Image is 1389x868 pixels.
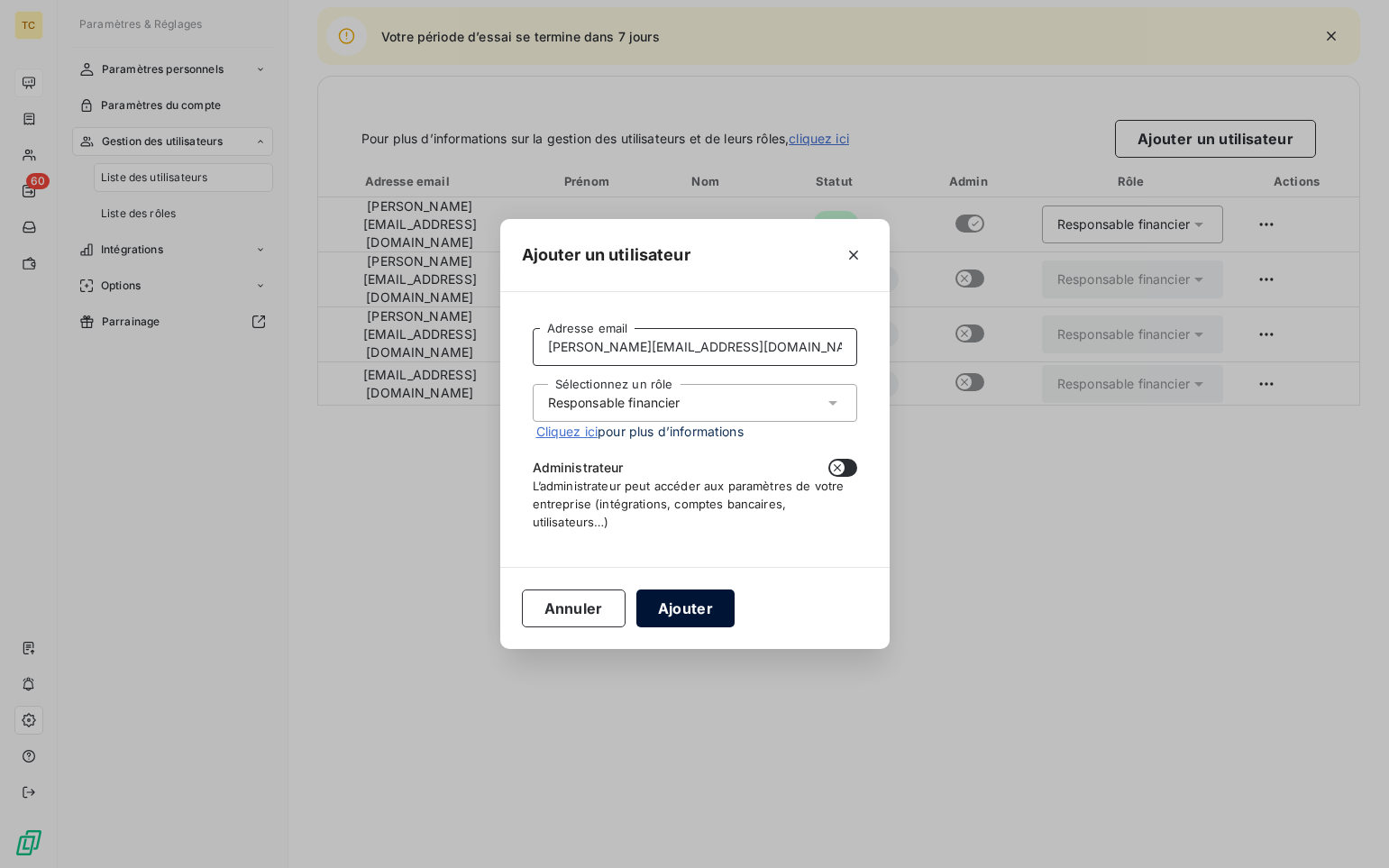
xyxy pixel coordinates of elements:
div: Responsable financier [548,394,681,412]
a: Cliquez ici [536,424,599,439]
span: L’administrateur peut accéder aux paramètres de votre entreprise (intégrations, comptes bancaires... [533,479,845,529]
iframe: Intercom live chat [1328,807,1371,850]
h5: Ajouter un utilisateur [522,242,690,268]
input: placeholder [533,328,857,366]
button: Annuler [522,589,626,627]
button: Ajouter [636,589,735,627]
span: Administrateur [533,459,624,477]
span: pour plus d’informations [536,422,744,441]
